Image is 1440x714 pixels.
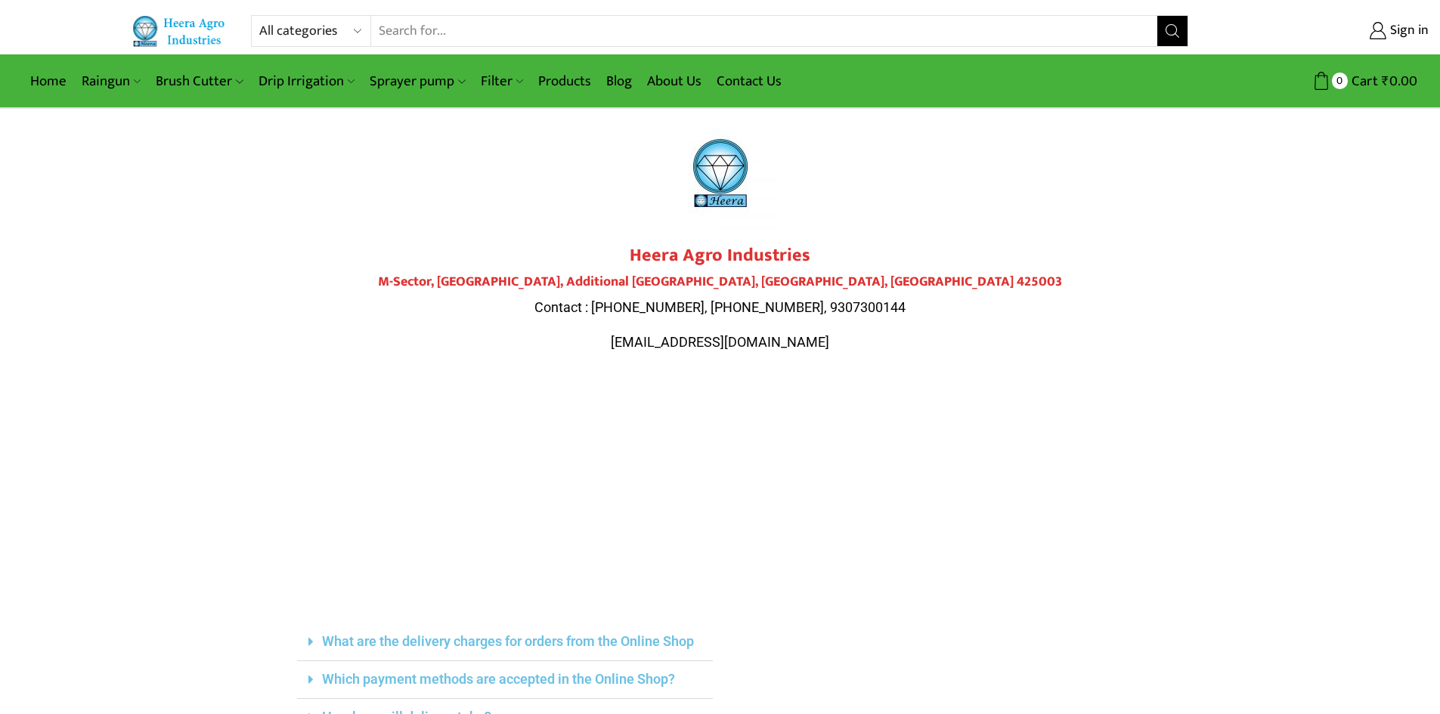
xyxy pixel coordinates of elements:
[1382,70,1417,93] bdi: 0.00
[1211,17,1429,45] a: Sign in
[473,63,531,99] a: Filter
[74,63,148,99] a: Raingun
[297,274,1144,291] h4: M-Sector, [GEOGRAPHIC_DATA], Additional [GEOGRAPHIC_DATA], [GEOGRAPHIC_DATA], [GEOGRAPHIC_DATA] 4...
[322,633,694,649] a: What are the delivery charges for orders from the Online Shop
[23,63,74,99] a: Home
[297,382,1144,608] iframe: Plot No.119, M-Sector, Patil Nagar, MIDC, Jalgaon, Maharashtra 425003
[664,116,777,230] img: heera-logo-1000
[1382,70,1389,93] span: ₹
[611,334,829,350] span: [EMAIL_ADDRESS][DOMAIN_NAME]
[322,671,675,687] a: Which payment methods are accepted in the Online Shop?
[709,63,789,99] a: Contact Us
[251,63,362,99] a: Drip Irrigation
[599,63,639,99] a: Blog
[148,63,250,99] a: Brush Cutter
[371,16,1158,46] input: Search for...
[1386,21,1429,41] span: Sign in
[1348,71,1378,91] span: Cart
[639,63,709,99] a: About Us
[1203,67,1417,95] a: 0 Cart ₹0.00
[1332,73,1348,88] span: 0
[362,63,472,99] a: Sprayer pump
[297,623,713,661] div: What are the delivery charges for orders from the Online Shop
[1157,16,1188,46] button: Search button
[531,63,599,99] a: Products
[297,661,713,699] div: Which payment methods are accepted in the Online Shop?
[534,299,906,315] span: Contact : [PHONE_NUMBER], [PHONE_NUMBER], 9307300144
[630,240,810,270] strong: Heera Agro Industries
